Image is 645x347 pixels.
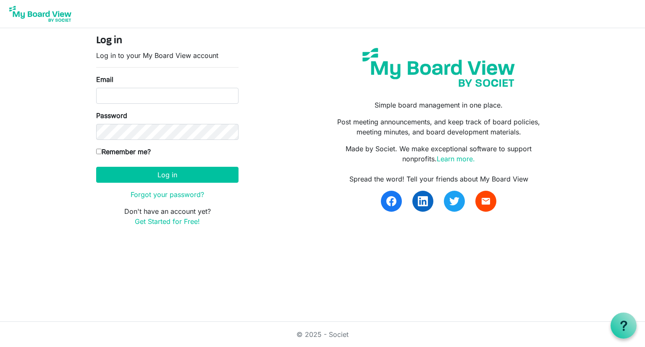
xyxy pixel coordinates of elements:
[356,42,521,93] img: my-board-view-societ.svg
[475,191,496,212] a: email
[296,330,349,339] a: © 2025 - Societ
[329,100,549,110] p: Simple board management in one place.
[7,3,74,24] img: My Board View Logo
[131,190,204,199] a: Forgot your password?
[96,206,239,226] p: Don't have an account yet?
[96,50,239,60] p: Log in to your My Board View account
[481,196,491,206] span: email
[329,144,549,164] p: Made by Societ. We make exceptional software to support nonprofits.
[135,217,200,226] a: Get Started for Free!
[329,117,549,137] p: Post meeting announcements, and keep track of board policies, meeting minutes, and board developm...
[329,174,549,184] div: Spread the word! Tell your friends about My Board View
[418,196,428,206] img: linkedin.svg
[96,110,127,121] label: Password
[96,167,239,183] button: Log in
[96,149,102,154] input: Remember me?
[96,35,239,47] h4: Log in
[96,147,151,157] label: Remember me?
[449,196,459,206] img: twitter.svg
[96,74,113,84] label: Email
[437,155,475,163] a: Learn more.
[386,196,396,206] img: facebook.svg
